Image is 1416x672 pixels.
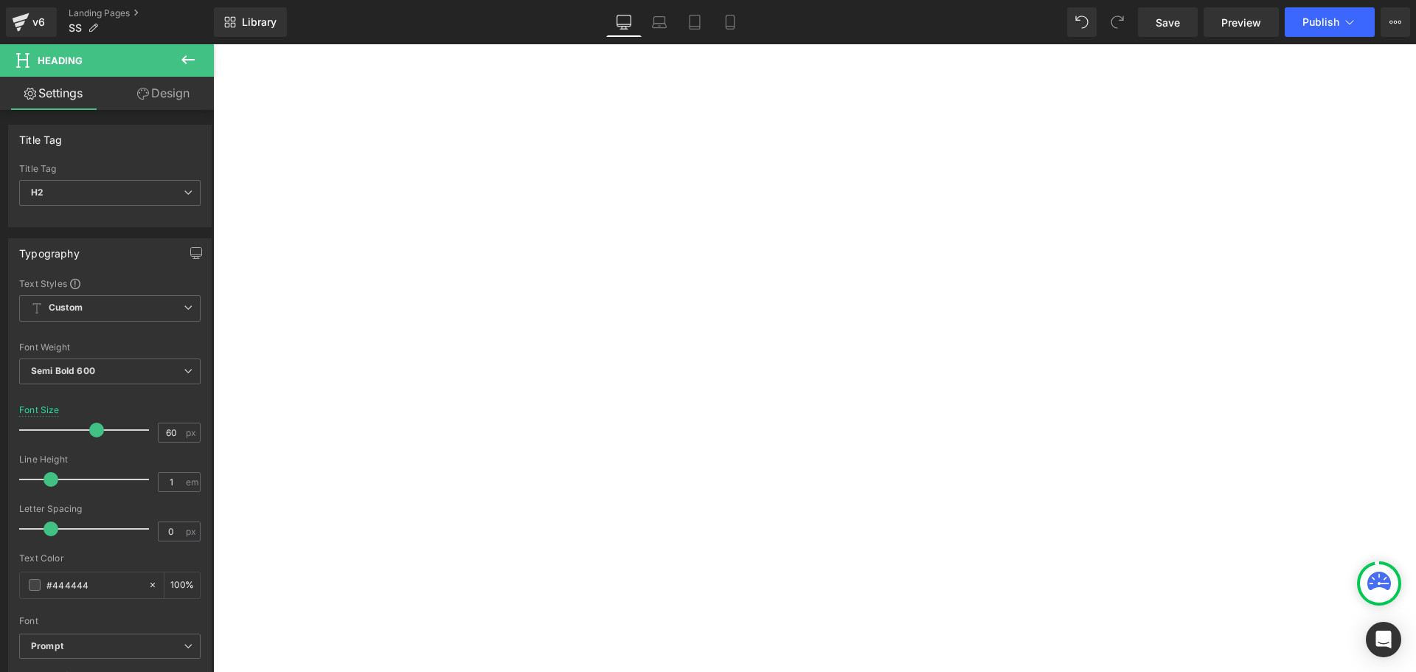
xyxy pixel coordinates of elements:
div: Font Size [19,405,60,415]
div: Font [19,616,201,626]
div: Open Intercom Messenger [1366,622,1401,657]
a: Laptop [642,7,677,37]
span: Preview [1221,15,1261,30]
button: Publish [1285,7,1375,37]
a: New Library [214,7,287,37]
span: Publish [1302,16,1339,28]
b: Semi Bold 600 [31,365,95,376]
a: Preview [1204,7,1279,37]
span: Heading [38,55,83,66]
span: px [186,428,198,437]
span: Save [1156,15,1180,30]
div: % [164,572,200,598]
a: Mobile [712,7,748,37]
div: Text Styles [19,277,201,289]
div: Title Tag [19,125,63,146]
a: Tablet [677,7,712,37]
span: Library [242,15,277,29]
button: More [1381,7,1410,37]
div: Line Height [19,454,201,465]
span: px [186,527,198,536]
b: H2 [31,187,44,198]
span: em [186,477,198,487]
div: Title Tag [19,164,201,174]
input: Color [46,577,141,593]
button: Redo [1103,7,1132,37]
div: Font Weight [19,342,201,353]
div: Letter Spacing [19,504,201,514]
div: v6 [29,13,48,32]
b: Custom [49,302,83,314]
i: Prompt [31,640,63,653]
div: Typography [19,239,80,260]
a: Design [110,77,217,110]
span: SS [69,22,82,34]
a: Landing Pages [69,7,214,19]
a: v6 [6,7,57,37]
a: Desktop [606,7,642,37]
button: Undo [1067,7,1097,37]
div: Text Color [19,553,201,564]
